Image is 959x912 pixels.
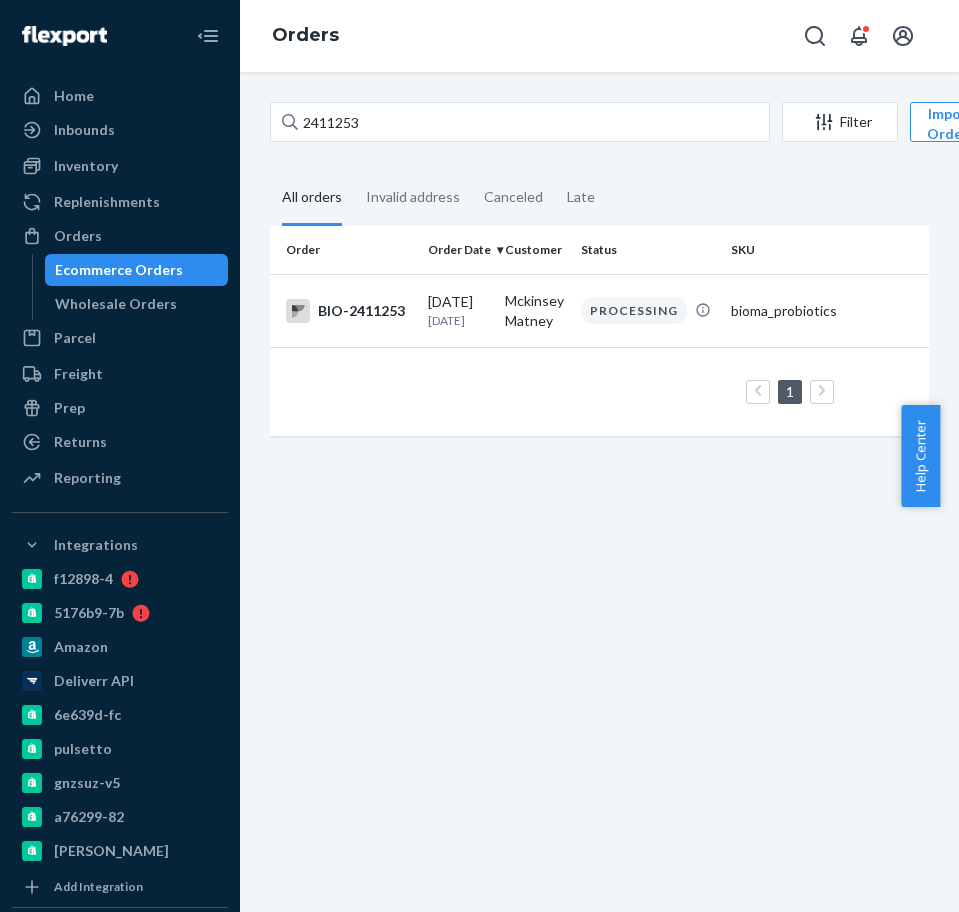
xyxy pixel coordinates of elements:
[54,739,112,759] div: pulsetto
[12,358,228,390] a: Freight
[795,16,835,56] button: Open Search Box
[484,171,543,223] div: Canceled
[12,80,228,112] a: Home
[12,665,228,697] a: Deliverr API
[54,841,169,861] div: [PERSON_NAME]
[12,426,228,458] a: Returns
[54,671,134,691] div: Deliverr API
[12,462,228,494] a: Reporting
[282,171,342,226] div: All orders
[54,569,113,589] div: f12898-4
[54,156,118,176] div: Inventory
[54,364,103,384] div: Freight
[366,171,460,223] div: Invalid address
[12,150,228,182] a: Inventory
[573,226,723,274] th: Status
[567,171,595,223] div: Late
[188,16,228,56] button: Close Navigation
[12,220,228,252] a: Orders
[54,637,108,657] div: Amazon
[54,773,120,793] div: gnzsuz-v5
[45,254,229,286] a: Ecommerce Orders
[54,86,94,106] div: Home
[54,120,115,140] div: Inbounds
[54,878,143,895] div: Add Integration
[54,192,160,212] div: Replenishments
[54,535,138,555] div: Integrations
[901,405,940,507] button: Help Center
[12,699,228,731] a: 6e639d-fc
[12,801,228,833] a: a76299-82
[54,468,121,488] div: Reporting
[12,529,228,561] button: Integrations
[54,328,96,348] div: Parcel
[12,114,228,146] a: Inbounds
[270,226,420,274] th: Order
[286,299,412,323] div: BIO-2411253
[12,597,228,629] a: 5176b9-7b
[839,16,879,56] button: Open notifications
[54,603,124,623] div: 5176b9-7b
[256,7,355,65] ol: breadcrumbs
[12,875,228,899] a: Add Integration
[428,312,489,329] p: [DATE]
[12,631,228,663] a: Amazon
[428,292,489,329] div: [DATE]
[581,297,687,324] div: PROCESSING
[22,26,107,46] img: Flexport logo
[54,807,124,827] div: a76299-82
[12,563,228,595] a: f12898-4
[12,733,228,765] a: pulsetto
[54,705,121,725] div: 6e639d-fc
[12,186,228,218] a: Replenishments
[54,432,107,452] div: Returns
[782,102,898,142] button: Filter
[54,398,85,418] div: Prep
[272,24,339,46] a: Orders
[12,835,228,867] a: [PERSON_NAME]
[497,274,574,347] td: Mckinsey Matney
[270,102,770,142] input: Search orders
[883,16,923,56] button: Open account menu
[783,112,897,132] div: Filter
[12,392,228,424] a: Prep
[505,241,566,258] div: Customer
[420,226,497,274] th: Order Date
[723,226,923,274] th: SKU
[55,260,183,280] div: Ecommerce Orders
[55,294,177,314] div: Wholesale Orders
[54,226,102,246] div: Orders
[12,322,228,354] a: Parcel
[731,301,915,321] div: bioma_probiotics
[782,383,798,400] a: Page 1 is your current page
[12,767,228,799] a: gnzsuz-v5
[45,288,229,320] a: Wholesale Orders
